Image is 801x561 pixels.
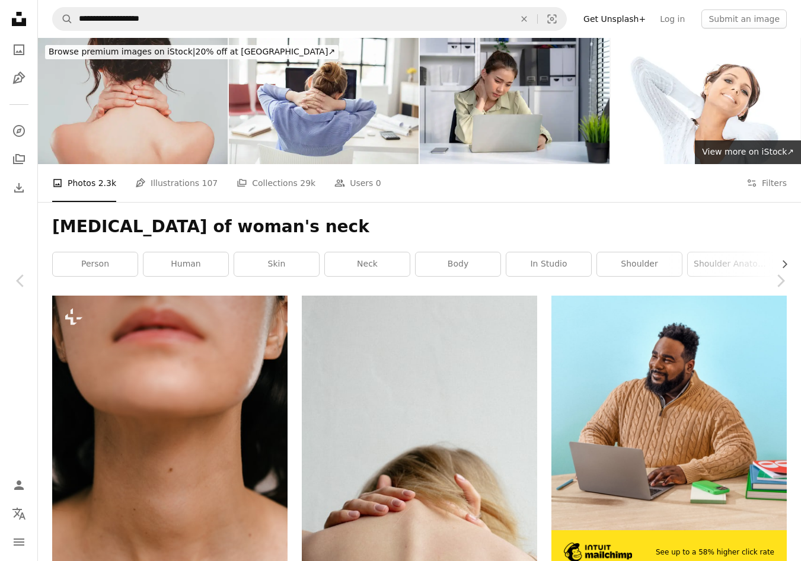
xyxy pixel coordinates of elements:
[7,473,31,497] a: Log in / Sign up
[653,9,692,28] a: Log in
[695,140,801,164] a: View more on iStock↗
[416,252,500,276] a: body
[611,38,800,164] img: Portrait of a beautiful young woman, hands on nape
[759,224,801,338] a: Next
[576,9,653,28] a: Get Unsplash+
[38,38,228,164] img: The understated beauty of the nape of the neck
[234,252,319,276] a: skin
[143,252,228,276] a: human
[7,530,31,554] button: Menu
[135,164,218,202] a: Illustrations 107
[376,177,381,190] span: 0
[7,119,31,143] a: Explore
[49,47,335,56] span: 20% off at [GEOGRAPHIC_DATA] ↗
[7,66,31,90] a: Illustrations
[506,252,591,276] a: in studio
[551,296,787,530] img: file-1722962830841-dea897b5811bimage
[229,38,419,164] img: Tired businesswoman holding her nape
[7,38,31,62] a: Photos
[38,38,346,66] a: Browse premium images on iStock|20% off at [GEOGRAPHIC_DATA]↗
[702,147,794,156] span: View more on iStock ↗
[334,164,381,202] a: Users 0
[53,8,73,30] button: Search Unsplash
[7,176,31,200] a: Download History
[746,164,787,202] button: Filters
[7,148,31,171] a: Collections
[597,252,682,276] a: shoulder
[7,502,31,525] button: Language
[302,467,537,477] a: woman covering her breast with her hand
[53,252,138,276] a: person
[49,47,195,56] span: Browse premium images on iStock |
[511,8,537,30] button: Clear
[701,9,787,28] button: Submit an image
[325,252,410,276] a: neck
[300,177,315,190] span: 29k
[688,252,773,276] a: shoulder anatomy
[656,547,774,557] span: See up to a 58% higher click rate
[538,8,566,30] button: Visual search
[52,216,787,238] h1: [MEDICAL_DATA] of woman's neck
[237,164,315,202] a: Collections 29k
[202,177,218,190] span: 107
[52,467,288,477] a: a close up of a woman wearing a necklace
[420,38,609,164] img: Businesswoman stressed and tired from work, Asian female employee having pain in the nape, Office...
[52,7,567,31] form: Find visuals sitewide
